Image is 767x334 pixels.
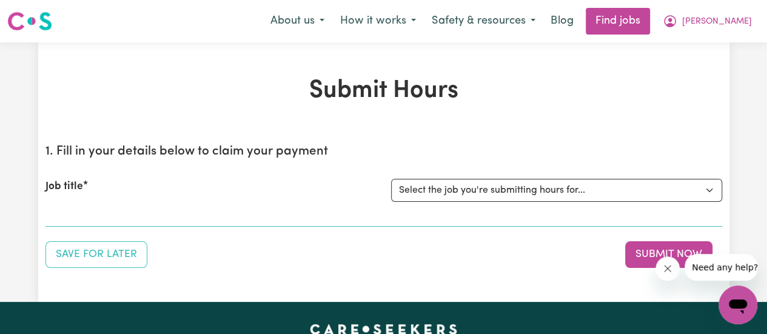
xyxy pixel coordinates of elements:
[45,241,147,268] button: Save your job report
[682,15,752,28] span: [PERSON_NAME]
[655,8,760,34] button: My Account
[45,76,722,105] h1: Submit Hours
[45,144,722,159] h2: 1. Fill in your details below to claim your payment
[625,241,712,268] button: Submit your job report
[718,286,757,324] iframe: Button to launch messaging window
[310,324,457,333] a: Careseekers home page
[263,8,332,34] button: About us
[586,8,650,35] a: Find jobs
[45,179,83,195] label: Job title
[655,256,680,281] iframe: Close message
[332,8,424,34] button: How it works
[424,8,543,34] button: Safety & resources
[543,8,581,35] a: Blog
[7,10,52,32] img: Careseekers logo
[685,254,757,281] iframe: Message from company
[7,7,52,35] a: Careseekers logo
[7,8,73,18] span: Need any help?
